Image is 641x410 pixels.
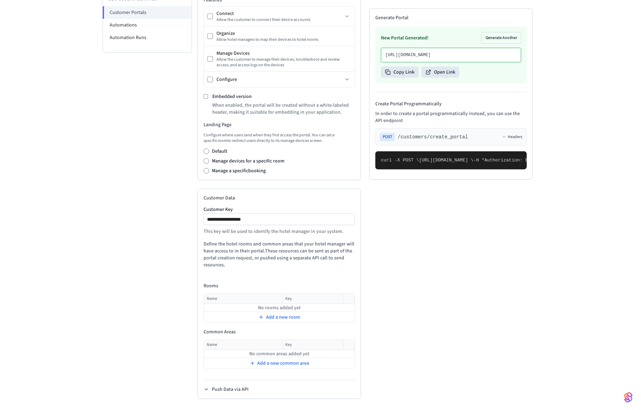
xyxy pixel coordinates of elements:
[624,392,633,403] img: SeamLogoGradient.69752ec5.svg
[204,294,282,304] th: Name
[204,340,282,350] th: Name
[419,158,473,163] span: [URL][DOMAIN_NAME] \
[216,10,343,17] div: Connect
[381,67,419,78] button: Copy Link
[216,30,351,37] div: Organize
[204,241,355,268] p: Define the hotel rooms and common areas that your hotel manager will have access to in their port...
[204,328,355,335] h4: Common Areas
[204,195,355,202] h2: Customer Data
[204,386,249,393] button: Push Data via API
[212,93,252,100] label: Embedded version
[282,340,343,350] th: Key
[398,134,468,141] span: /customers/create_portal
[266,314,300,321] span: Add a new room
[204,282,355,289] h4: Rooms
[204,132,355,144] p: Configure where users land when they first access the portal. You can set a specific room to redi...
[481,32,521,44] button: Generate Another
[204,304,355,312] td: No rooms added yet
[375,14,527,21] h2: Generate Portal
[204,207,355,212] label: Customer Key
[385,52,517,58] p: [URL][DOMAIN_NAME]
[103,19,192,31] li: Automations
[204,121,355,128] h3: Landing Page
[103,6,192,19] li: Customer Portals
[216,57,351,68] div: Allow the customer to manage their devices, troubleshoot and review access, and access logs on th...
[204,350,355,358] td: No common areas added yet
[375,110,527,124] p: In order to create a portal programmatically instead, you can use the API endpoint
[216,76,343,83] div: Configure
[212,102,355,116] p: When enabled, the portal will be created without a white-labeled header, making it suitable for e...
[216,17,343,23] div: Allow the customer to connect their device accounts
[380,133,395,141] span: POST
[473,158,604,163] span: -H "Authorization: Bearer seam_api_key_123456" \
[212,158,285,165] label: Manage devices for a specific room
[212,167,266,174] label: Manage a specific booking
[502,134,522,140] button: Headers
[216,37,351,43] div: Allow hotel managers to map their devices to hotel rooms
[375,100,527,107] h4: Create Portal Programmatically
[421,67,459,78] button: Open Link
[204,228,355,235] p: This key will be used to identify the hotel manager in your system.
[257,360,309,367] span: Add a new common area
[212,148,227,155] label: Default
[103,31,192,44] li: Automation Runs
[282,294,343,304] th: Key
[381,35,428,41] h3: New Portal Generated!
[216,50,351,57] div: Manage Devices
[381,158,419,163] span: curl -X POST \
